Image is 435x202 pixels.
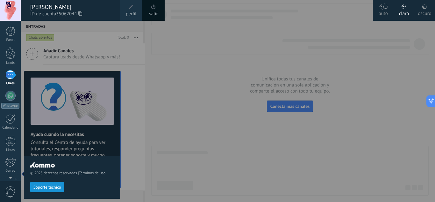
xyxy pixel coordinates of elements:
[33,185,61,190] span: Soporte técnico
[1,169,20,173] div: Correo
[149,11,158,18] a: salir
[1,126,20,130] div: Calendario
[418,4,431,21] div: oscuro
[1,61,20,65] div: Leads
[399,4,409,21] div: claro
[1,81,20,86] div: Chats
[1,148,20,152] div: Listas
[30,4,114,11] div: [PERSON_NAME]
[56,11,82,18] span: 35062044
[30,184,64,189] a: Soporte técnico
[30,171,114,176] span: © 2025 derechos reservados |
[30,11,114,18] span: ID de cuenta
[30,182,64,192] button: Soporte técnico
[1,38,20,42] div: Panel
[79,171,105,176] a: Términos de uso
[1,103,19,109] div: WhatsApp
[379,4,388,21] div: auto
[126,11,136,18] span: perfil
